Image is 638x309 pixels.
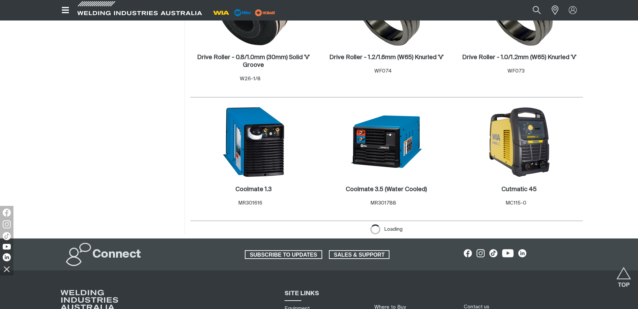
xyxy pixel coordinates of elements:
[240,76,261,81] span: W26-1/8
[3,209,11,217] img: Facebook
[346,186,427,192] h2: Coolmate 3.5 (Water Cooled)
[462,54,576,61] a: Drive Roller - 1.0/1.2mm (W65) Knurled 'V'
[329,250,390,259] a: SALES & SUPPORT
[194,54,314,69] a: Drive Roller - 0.8/1.0mm (30mm) Solid 'V' Groove
[616,267,631,282] button: Scroll to top
[285,291,319,297] span: SITE LINKS
[370,201,396,206] span: MR301788
[350,106,422,178] img: Coolmate 3.5 (Water Cooled)
[218,106,290,178] img: Coolmate 1.3
[1,263,12,275] img: hide socials
[3,220,11,228] img: Instagram
[517,3,548,18] input: Product name or item number...
[235,186,272,193] a: Coolmate 1.3
[346,186,427,193] a: Coolmate 3.5 (Water Cooled)
[462,54,576,60] h2: Drive Roller - 1.0/1.2mm (W65) Knurled 'V'
[197,54,310,68] h2: Drive Roller - 0.8/1.0mm (30mm) Solid 'V' Groove
[92,247,141,262] h2: Connect
[238,201,262,206] span: MR301616
[3,232,11,240] img: TikTok
[3,244,11,250] img: YouTube
[246,250,322,259] span: SUBSCRIBE TO UPDATES
[374,69,392,74] span: WF074
[253,10,277,15] a: miller
[384,224,403,234] span: Loading
[501,186,537,192] h2: Cutmatic 45
[245,250,322,259] a: SUBSCRIBE TO UPDATES
[505,201,526,206] span: MC115-0
[508,69,525,74] span: WF073
[330,250,389,259] span: SALES & SUPPORT
[483,106,555,178] img: Cutmatic 45
[501,186,537,193] a: Cutmatic 45
[3,253,11,261] img: LinkedIn
[329,54,444,61] a: Drive Roller - 1.2/1.6mm (W65) Knurled 'V'
[329,54,444,60] h2: Drive Roller - 1.2/1.6mm (W65) Knurled 'V'
[253,8,277,18] img: miller
[235,186,272,192] h2: Coolmate 1.3
[525,3,548,18] button: Search products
